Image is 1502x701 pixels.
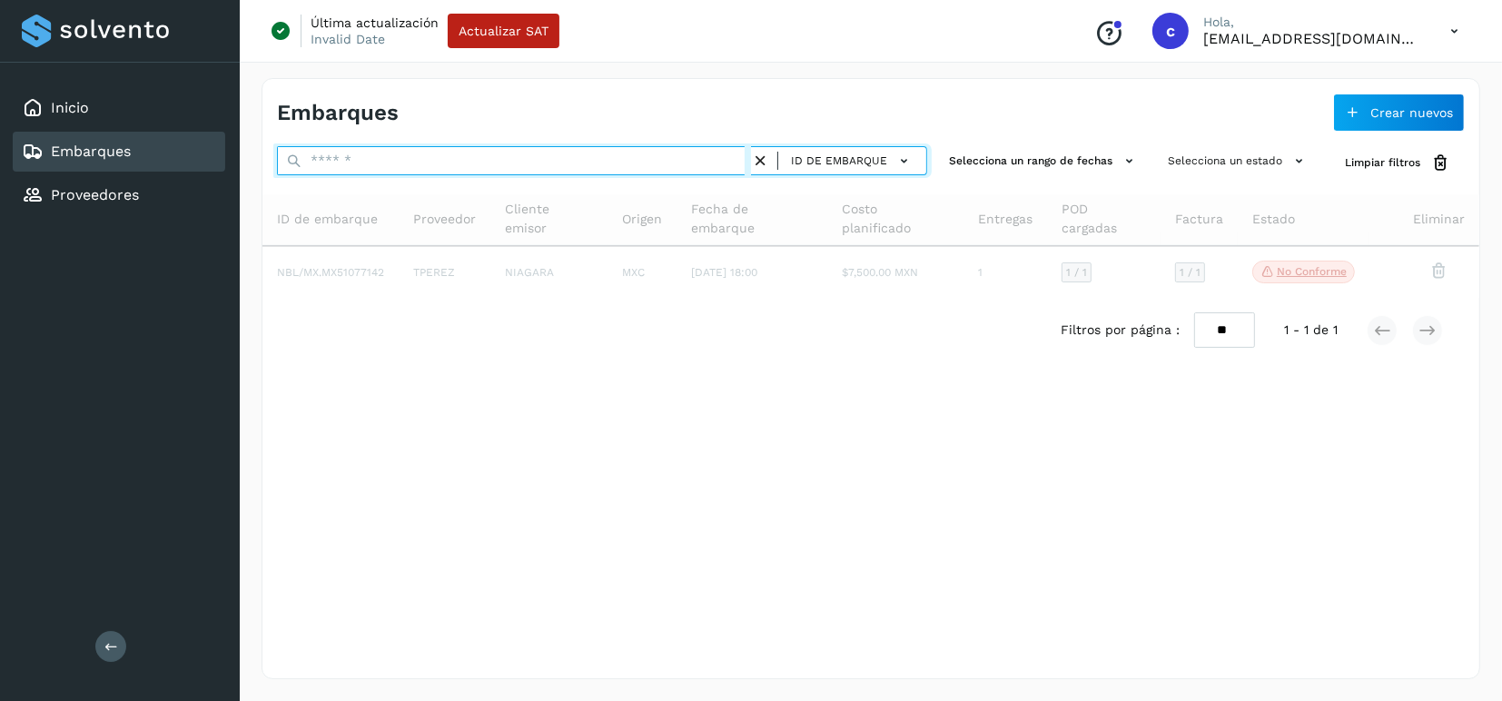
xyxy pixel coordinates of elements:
a: Proveedores [51,186,139,203]
span: Filtros por página : [1061,321,1180,340]
td: NIAGARA [490,246,608,299]
span: NBL/MX.MX51077142 [277,266,384,279]
p: Última actualización [311,15,439,31]
span: ID de embarque [277,210,378,229]
span: 1 - 1 de 1 [1284,321,1338,340]
td: 1 [963,246,1047,299]
h4: Embarques [277,100,399,126]
span: Entregas [978,210,1033,229]
button: Crear nuevos [1333,94,1465,132]
span: Estado [1252,210,1295,229]
span: ID de embarque [791,153,887,169]
span: Proveedor [413,210,476,229]
button: Limpiar filtros [1330,146,1465,180]
p: Hola, [1203,15,1421,30]
span: Limpiar filtros [1345,154,1420,171]
p: cavila@niagarawater.com [1203,30,1421,47]
span: Costo planificado [842,200,948,238]
button: Actualizar SAT [448,14,559,48]
span: [DATE] 18:00 [691,266,757,279]
td: $7,500.00 MXN [827,246,963,299]
td: TPEREZ [399,246,490,299]
p: Invalid Date [311,31,385,47]
span: 1 / 1 [1180,267,1201,278]
span: 1 / 1 [1066,267,1087,278]
span: Cliente emisor [505,200,593,238]
td: MXC [608,246,677,299]
a: Inicio [51,99,89,116]
p: No conforme [1277,265,1347,278]
button: ID de embarque [786,148,919,174]
span: POD cargadas [1062,200,1146,238]
span: Actualizar SAT [459,25,548,37]
span: Origen [622,210,662,229]
span: Factura [1175,210,1223,229]
div: Inicio [13,88,225,128]
a: Embarques [51,143,131,160]
span: Fecha de embarque [691,200,813,238]
span: Crear nuevos [1370,106,1453,119]
div: Embarques [13,132,225,172]
button: Selecciona un estado [1161,146,1316,176]
span: Eliminar [1413,210,1465,229]
div: Proveedores [13,175,225,215]
button: Selecciona un rango de fechas [942,146,1146,176]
